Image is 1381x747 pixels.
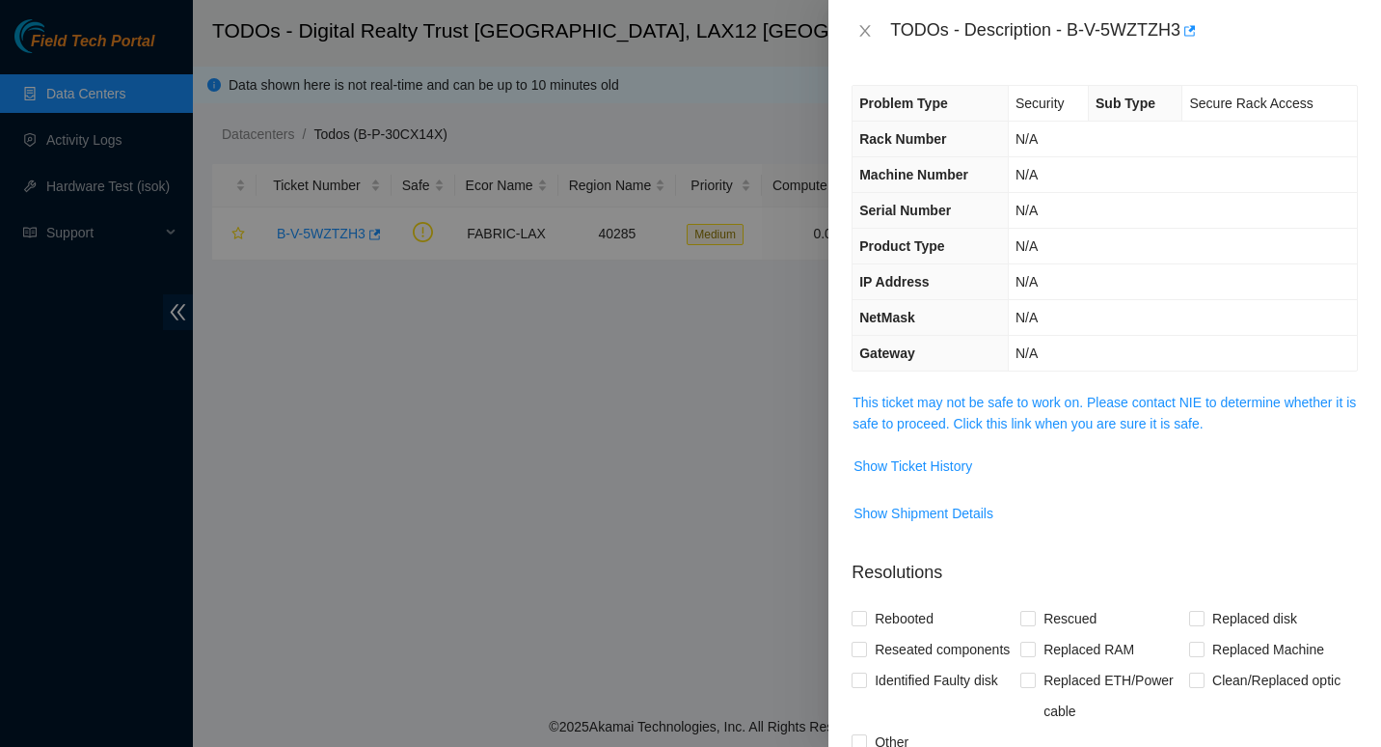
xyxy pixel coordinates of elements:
[853,451,973,482] button: Show Ticket History
[1036,665,1189,727] span: Replaced ETH/Power cable
[890,15,1358,46] div: TODOs - Description - B-V-5WZTZH3
[859,131,946,147] span: Rack Number
[1205,603,1305,634] span: Replaced disk
[853,498,994,529] button: Show Shipment Details
[852,22,879,41] button: Close
[1205,634,1332,665] span: Replaced Machine
[859,346,915,361] span: Gateway
[859,167,968,182] span: Machine Number
[859,310,915,325] span: NetMask
[1036,634,1142,665] span: Replaced RAM
[1205,665,1348,696] span: Clean/Replaced optic
[852,544,1358,586] p: Resolutions
[859,274,929,290] span: IP Address
[1015,167,1038,182] span: N/A
[1015,203,1038,218] span: N/A
[1015,310,1038,325] span: N/A
[1015,274,1038,290] span: N/A
[859,96,948,111] span: Problem Type
[853,395,1356,431] a: This ticket may not be safe to work on. Please contact NIE to determine whether it is safe to pro...
[1036,603,1104,634] span: Rescued
[1015,96,1065,111] span: Security
[867,634,1017,665] span: Reseated components
[1015,131,1038,147] span: N/A
[857,23,873,39] span: close
[1015,238,1038,254] span: N/A
[859,203,951,218] span: Serial Number
[867,603,941,634] span: Rebooted
[859,238,944,254] span: Product Type
[853,456,972,477] span: Show Ticket History
[867,665,1006,696] span: Identified Faulty disk
[853,503,993,524] span: Show Shipment Details
[1015,346,1038,361] span: N/A
[1096,96,1155,111] span: Sub Type
[1189,96,1313,111] span: Secure Rack Access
